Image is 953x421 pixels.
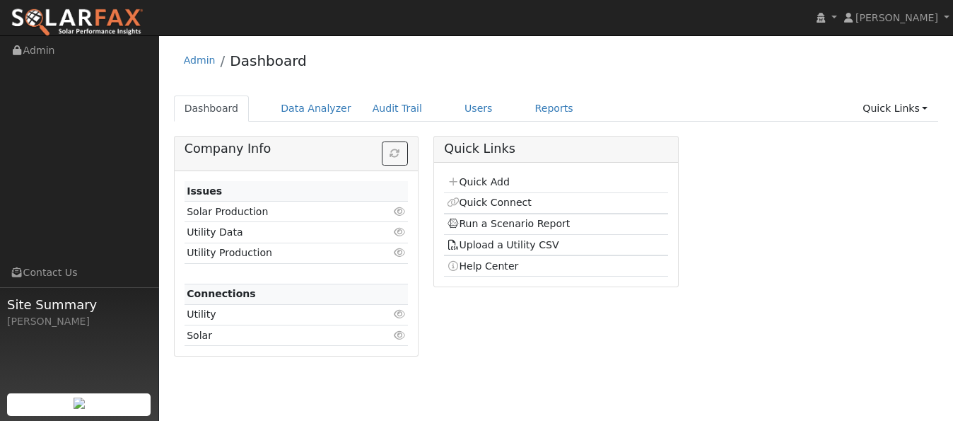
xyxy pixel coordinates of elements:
img: SolarFax [11,8,144,38]
a: Users [454,96,503,122]
span: [PERSON_NAME] [855,12,938,23]
td: Utility [185,304,372,325]
i: Click to view [393,330,406,340]
td: Solar [185,325,372,346]
a: Admin [184,54,216,66]
a: Quick Add [447,176,510,188]
img: retrieve [74,398,85,409]
i: Click to view [393,207,406,217]
a: Reports [525,96,584,122]
h5: Company Info [185,142,408,156]
i: Click to view [393,309,406,319]
i: Click to view [393,227,406,237]
a: Upload a Utility CSV [447,239,559,250]
a: Help Center [447,260,519,272]
h5: Quick Links [444,142,667,156]
span: Site Summary [7,295,151,314]
a: Data Analyzer [270,96,362,122]
div: [PERSON_NAME] [7,314,151,329]
td: Utility Data [185,222,372,243]
a: Quick Links [852,96,938,122]
td: Solar Production [185,202,372,222]
td: Utility Production [185,243,372,263]
strong: Connections [187,288,256,299]
a: Run a Scenario Report [447,218,571,229]
a: Dashboard [174,96,250,122]
a: Dashboard [230,52,307,69]
strong: Issues [187,185,222,197]
i: Click to view [393,248,406,258]
a: Quick Connect [447,197,532,208]
a: Audit Trail [362,96,433,122]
